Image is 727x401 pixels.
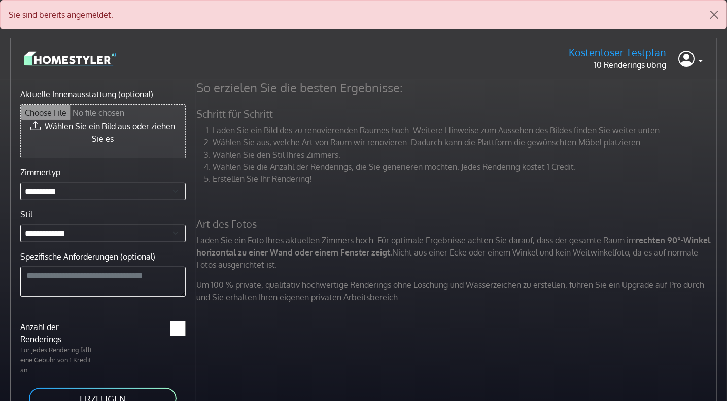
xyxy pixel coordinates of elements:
[20,167,60,177] font: Zimmertyp
[24,50,116,67] img: logo-3de290ba35641baa71223ecac5eacb59cb85b4c7fdf211dc9aaecaaee71ea2f8.svg
[213,137,642,148] font: Wählen Sie aus, welche Art von Raum wir renovieren. Dadurch kann die Plattform die gewünschten Mö...
[196,217,257,230] font: Art des Fotos
[196,235,636,245] font: Laden Sie ein Foto Ihres aktuellen Zimmers hoch. Für optimale Ergebnisse achten Sie darauf, dass ...
[196,107,273,120] font: Schritt für Schritt
[20,251,155,262] font: Spezifische Anforderungen (optional)
[213,150,340,160] font: Wählen Sie den Stil Ihres Zimmers.
[9,10,113,20] font: Sie sind bereits angemeldet.
[196,280,704,302] font: Um 100 % private, qualitativ hochwertige Renderings ohne Löschung und Wasserzeichen zu erstellen,...
[213,162,576,172] font: Wählen Sie die Anzahl der Renderings, die Sie generieren möchten. Jedes Rendering kostet 1 Credit.
[20,322,61,344] font: Anzahl der Renderings
[213,125,662,135] font: Laden Sie ein Bild des zu renovierenden Raumes hoch. Weitere Hinweise zum Aussehen des Bildes fin...
[594,60,666,70] font: 10 Renderings übrig
[20,89,153,99] font: Aktuelle Innenausstattung (optional)
[702,1,726,29] button: Schließen
[20,346,92,373] font: Für jedes Rendering fällt eine Gebühr von 1 Kredit an
[196,80,403,95] font: So erzielen Sie die besten Ergebnisse:
[20,209,32,220] font: Stil
[569,46,666,59] font: Kostenloser Testplan
[196,235,710,258] font: rechten 90°-Winkel horizontal zu einer Wand oder einem Fenster zeigt.
[196,247,698,270] font: Nicht aus einer Ecke oder einem Winkel und kein Weitwinkelfoto, da es auf normale Fotos ausgerich...
[213,174,312,184] font: Erstellen Sie Ihr Rendering!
